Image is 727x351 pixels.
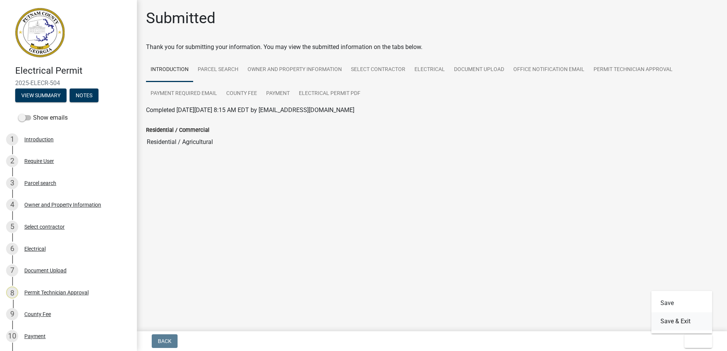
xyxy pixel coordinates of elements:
a: Permit Technician Approval [589,58,677,82]
div: Parcel search [24,180,56,186]
button: Save [651,294,712,312]
h1: Submitted [146,9,216,27]
div: Require User [24,158,54,164]
span: Completed [DATE][DATE] 8:15 AM EDT by [EMAIL_ADDRESS][DOMAIN_NAME] [146,106,354,114]
div: Electrical [24,246,46,251]
div: 2 [6,155,18,167]
img: Putnam County, Georgia [15,8,65,57]
div: Thank you for submitting your information. You may view the submitted information on the tabs below. [146,43,718,52]
div: Owner and Property Information [24,202,101,207]
div: County Fee [24,311,51,317]
div: 8 [6,286,18,299]
div: Payment [24,334,46,339]
button: Back [152,334,178,348]
a: Payment Required Email [146,82,222,106]
div: 3 [6,177,18,189]
h4: Electrical Permit [15,65,131,76]
button: View Summary [15,89,67,102]
span: Exit [690,338,702,344]
div: 9 [6,308,18,320]
span: Back [158,338,171,344]
a: Office Notification Email [509,58,589,82]
button: Exit [684,334,712,348]
span: 2025-ELECR-504 [15,79,122,87]
a: Electrical Permit PDF [294,82,365,106]
button: Save & Exit [651,312,712,330]
label: Show emails [18,113,68,122]
div: Exit [651,291,712,334]
div: Introduction [24,137,54,142]
div: 10 [6,330,18,342]
div: 4 [6,199,18,211]
button: Notes [70,89,98,102]
a: Payment [262,82,294,106]
div: 5 [6,221,18,233]
a: County Fee [222,82,262,106]
a: Owner and Property Information [243,58,346,82]
a: Document Upload [449,58,509,82]
div: Select contractor [24,224,65,229]
wm-modal-confirm: Notes [70,93,98,99]
div: 1 [6,133,18,145]
a: Introduction [146,58,193,82]
a: Electrical [410,58,449,82]
label: Residential / Commercial [146,128,210,133]
div: Permit Technician Approval [24,290,89,295]
wm-modal-confirm: Summary [15,93,67,99]
a: Select contractor [346,58,410,82]
div: 6 [6,243,18,255]
div: Document Upload [24,268,67,273]
div: 7 [6,264,18,277]
a: Parcel search [193,58,243,82]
